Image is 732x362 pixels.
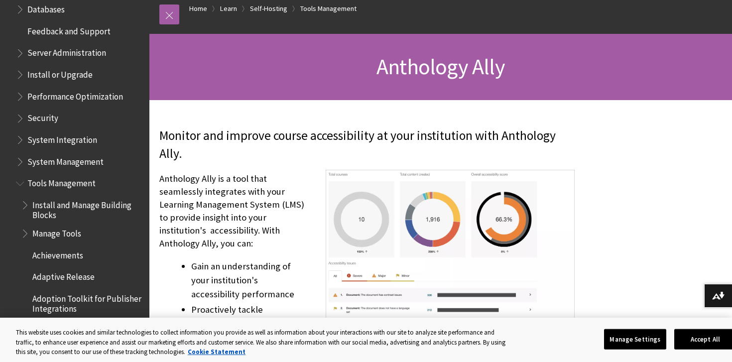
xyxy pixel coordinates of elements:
[326,170,575,331] img: image of administrator institutional report charts and information
[376,53,505,80] span: Anthology Ally
[27,175,96,189] span: Tools Management
[27,45,106,58] span: Server Administration
[32,290,142,314] span: Adoption Toolkit for Publisher Integrations
[32,269,95,282] span: Adaptive Release
[27,153,104,167] span: System Management
[604,329,666,350] button: Manage Settings
[188,348,245,356] a: More information about your privacy, opens in a new tab
[189,2,207,15] a: Home
[159,172,575,250] p: Anthology Ally is a tool that seamlessly integrates with your Learning Management System (LMS) to...
[32,197,142,220] span: Install and Manage Building Blocks
[220,2,237,15] a: Learn
[27,110,58,123] span: Security
[27,1,65,14] span: Databases
[16,328,512,357] div: This website uses cookies and similar technologies to collect information you provide as well as ...
[191,259,575,301] li: Gain an understanding of your institution's accessibility performance
[27,23,111,36] span: Feedback and Support
[250,2,287,15] a: Self-Hosting
[191,303,575,345] li: Proactively tackle accessibility and target both instructors and content
[32,225,81,239] span: Manage Tools
[27,88,123,102] span: Performance Optimization
[159,127,575,163] p: Monitor and improve course accessibility at your institution with Anthology Ally.
[300,2,357,15] a: Tools Management
[27,66,93,80] span: Install or Upgrade
[27,131,97,145] span: System Integration
[32,247,83,260] span: Achievements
